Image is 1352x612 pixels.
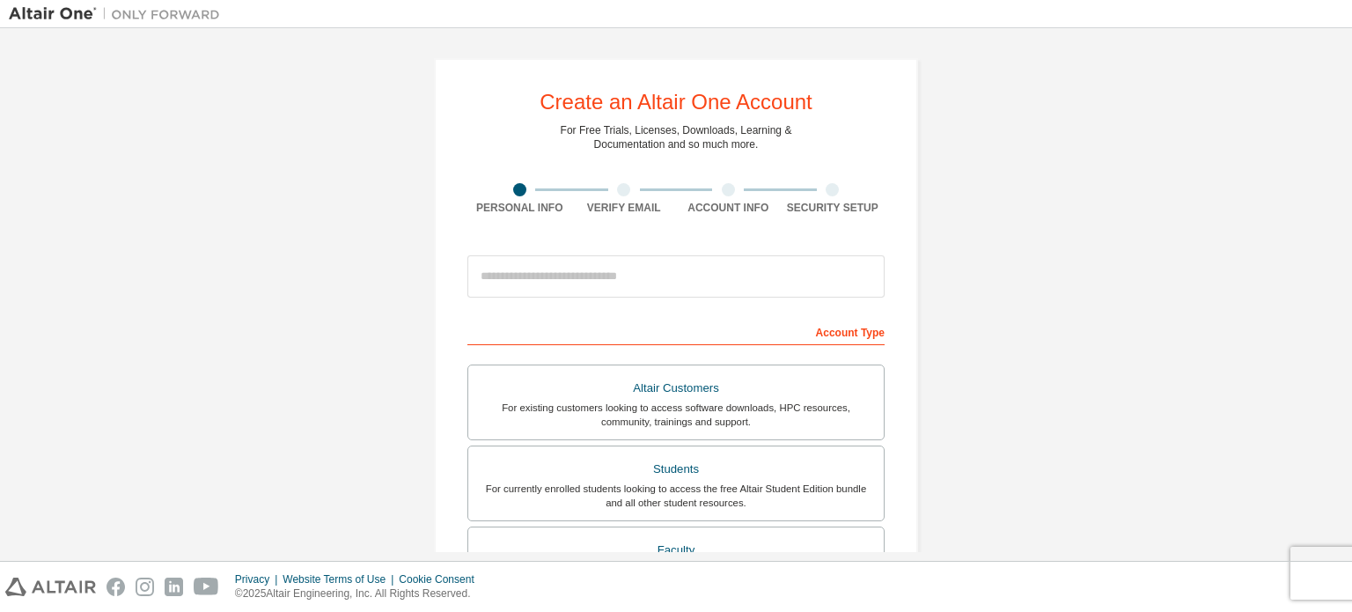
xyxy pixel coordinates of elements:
img: instagram.svg [136,578,154,596]
div: Cookie Consent [399,572,484,586]
div: For currently enrolled students looking to access the free Altair Student Edition bundle and all ... [479,482,873,510]
div: For Free Trials, Licenses, Downloads, Learning & Documentation and so much more. [561,123,792,151]
div: Website Terms of Use [283,572,399,586]
div: Security Setup [781,201,885,215]
div: Verify Email [572,201,677,215]
img: linkedin.svg [165,578,183,596]
div: Personal Info [467,201,572,215]
div: For existing customers looking to access software downloads, HPC resources, community, trainings ... [479,401,873,429]
img: Altair One [9,5,229,23]
img: facebook.svg [107,578,125,596]
div: Account Type [467,317,885,345]
div: Account Info [676,201,781,215]
div: Privacy [235,572,283,586]
p: © 2025 Altair Engineering, Inc. All Rights Reserved. [235,586,485,601]
div: Create an Altair One Account [540,92,812,113]
img: altair_logo.svg [5,578,96,596]
img: youtube.svg [194,578,219,596]
div: Students [479,457,873,482]
div: Altair Customers [479,376,873,401]
div: Faculty [479,538,873,563]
